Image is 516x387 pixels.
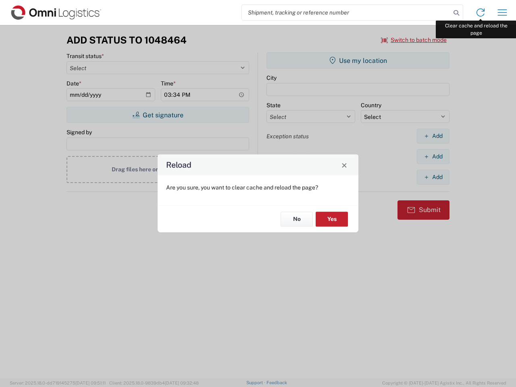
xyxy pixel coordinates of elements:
input: Shipment, tracking or reference number [242,5,451,20]
p: Are you sure, you want to clear cache and reload the page? [166,184,350,191]
button: No [281,212,313,227]
button: Close [339,159,350,171]
button: Yes [316,212,348,227]
h4: Reload [166,159,191,171]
